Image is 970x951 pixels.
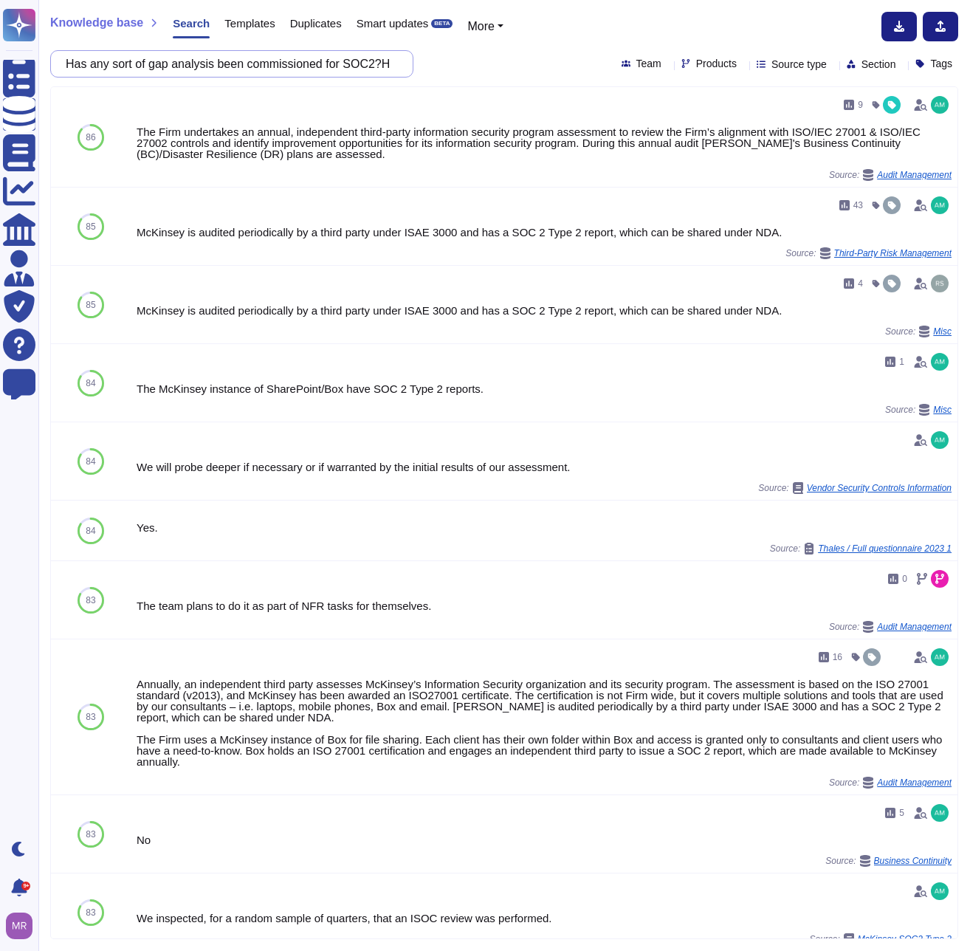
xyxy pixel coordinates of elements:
span: Misc [933,327,952,336]
span: Audit Management [877,778,952,787]
img: user [931,431,949,449]
span: 1 [899,357,904,366]
span: Misc [933,405,952,414]
span: Source type [771,59,827,69]
span: Section [861,59,896,69]
div: BETA [431,19,453,28]
span: Templates [224,18,275,29]
span: Source: [809,933,952,945]
div: The McKinsey instance of SharePoint/Box have SOC 2 Type 2 reports. [137,383,952,394]
img: user [931,648,949,666]
img: user [6,913,32,939]
span: 84 [86,526,95,535]
span: 0 [902,574,907,583]
span: Thales / Full questionnaire 2023 1 [818,544,952,553]
img: user [931,96,949,114]
div: McKinsey is audited periodically by a third party under ISAE 3000 and has a SOC 2 Type 2 report, ... [137,305,952,316]
span: Vendor Security Controls Information [807,484,952,492]
span: Source: [829,169,952,181]
div: We will probe deeper if necessary or if warranted by the initial results of our assessment. [137,461,952,473]
span: Source: [770,543,952,555]
div: No [137,834,952,845]
span: Tags [930,58,952,69]
span: Source: [885,404,952,416]
span: Products [696,58,737,69]
img: user [931,882,949,900]
span: 16 [833,653,842,662]
div: 9+ [21,882,30,890]
span: More [467,20,494,32]
span: Search [173,18,210,29]
span: Source: [785,247,952,259]
img: user [931,804,949,822]
span: Audit Management [877,171,952,179]
div: The team plans to do it as part of NFR tasks for themselves. [137,600,952,611]
div: The Firm undertakes an annual, independent third-party information security program assessment to... [137,126,952,159]
span: Source: [829,777,952,789]
div: We inspected, for a random sample of quarters, that an ISOC review was performed. [137,913,952,924]
span: 85 [86,222,95,231]
span: Knowledge base [50,17,143,29]
span: Audit Management [877,622,952,631]
button: More [467,18,503,35]
span: 83 [86,596,95,605]
span: Duplicates [290,18,342,29]
img: user [931,275,949,292]
span: Source: [829,621,952,633]
span: McKinsey SOC2 Type 2 [858,935,952,944]
div: McKinsey is audited periodically by a third party under ISAE 3000 and has a SOC 2 Type 2 report, ... [137,227,952,238]
span: 9 [858,100,863,109]
span: 4 [858,279,863,288]
span: Source: [885,326,952,337]
img: user [931,353,949,371]
img: user [931,196,949,214]
span: 84 [86,379,95,388]
span: 83 [86,830,95,839]
span: Team [636,58,661,69]
span: 85 [86,301,95,309]
span: 86 [86,133,95,142]
input: Search a question or template... [58,51,398,77]
span: 43 [853,201,863,210]
span: Smart updates [357,18,429,29]
div: Annually, an independent third party assesses McKinsey’s Information Security organization and it... [137,679,952,767]
div: Yes. [137,522,952,533]
span: 5 [899,808,904,817]
span: 84 [86,457,95,466]
button: user [3,910,43,942]
span: 83 [86,713,95,721]
span: Business Continuity [874,856,952,865]
span: Third-Party Risk Management [834,249,952,258]
span: Source: [825,855,952,867]
span: Source: [758,482,952,494]
span: 83 [86,908,95,917]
